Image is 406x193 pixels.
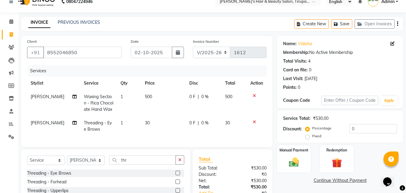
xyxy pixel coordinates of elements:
[308,58,310,64] div: 4
[198,94,199,100] span: |
[355,19,395,29] button: Open Invoices
[298,41,312,47] a: Vidisha
[380,96,398,105] button: Apply
[121,94,123,99] span: 1
[121,120,123,126] span: 1
[225,94,232,99] span: 500
[109,155,176,165] input: Search or Scan
[80,76,117,90] th: Service
[27,76,80,90] th: Stylist
[283,58,307,64] div: Total Visits:
[304,76,317,82] div: [DATE]
[321,96,378,105] input: Enter Offer / Coupon Code
[189,94,195,100] span: 0 F
[286,157,302,168] img: _cash.svg
[194,178,233,184] div: Net:
[312,133,321,139] label: Fixed
[329,157,345,169] img: _gift.svg
[84,120,112,132] span: Threading - Eye Brows
[233,171,271,178] div: ₹0
[141,76,186,90] th: Price
[312,126,331,131] label: Percentage
[186,76,221,90] th: Disc
[279,148,308,153] label: Manual Payment
[131,39,139,44] label: Date
[309,67,311,73] div: 0
[331,19,352,29] button: Save
[221,76,247,90] th: Total
[27,47,44,58] button: +91
[233,178,271,184] div: ₹530.00
[298,84,300,91] div: 0
[43,47,122,58] input: Search by Name/Mobile/Email/Code
[225,120,230,126] span: 30
[198,120,199,126] span: |
[283,84,297,91] div: Points:
[193,39,219,44] label: Invoice Number
[194,184,233,190] div: Total:
[247,76,267,90] th: Action
[283,49,309,56] div: Membership:
[381,169,400,187] iframe: chat widget
[313,115,328,122] div: ₹530.00
[27,179,66,185] div: Threading - Forhead
[283,115,310,122] div: Service Total:
[199,156,212,162] span: Total
[278,177,402,184] a: Continue Without Payment
[326,148,347,153] label: Redemption
[145,94,152,99] span: 500
[194,171,233,178] div: Discount:
[283,76,303,82] div: Last Visit:
[233,184,271,190] div: ₹530.00
[283,97,321,104] div: Coupon Code
[31,120,64,126] span: [PERSON_NAME]
[27,39,37,44] label: Client
[201,120,209,126] span: 0 %
[31,94,64,99] span: [PERSON_NAME]
[58,20,100,25] a: PREVIOUS INVOICES
[283,67,308,73] div: Card on file:
[28,17,50,28] a: INVOICE
[283,41,297,47] div: Name:
[233,165,271,171] div: ₹530.00
[145,120,150,126] span: 30
[84,94,113,112] span: Waxing Section - Rica Chocolate Hand Wax
[28,65,271,76] div: Services
[189,120,195,126] span: 0 F
[294,19,329,29] button: Create New
[27,170,71,176] div: Threading - Eye Brows
[117,76,141,90] th: Qty
[194,165,233,171] div: Sub Total:
[201,94,209,100] span: 0 %
[283,49,397,56] div: No Active Membership
[283,126,302,132] div: Discount:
